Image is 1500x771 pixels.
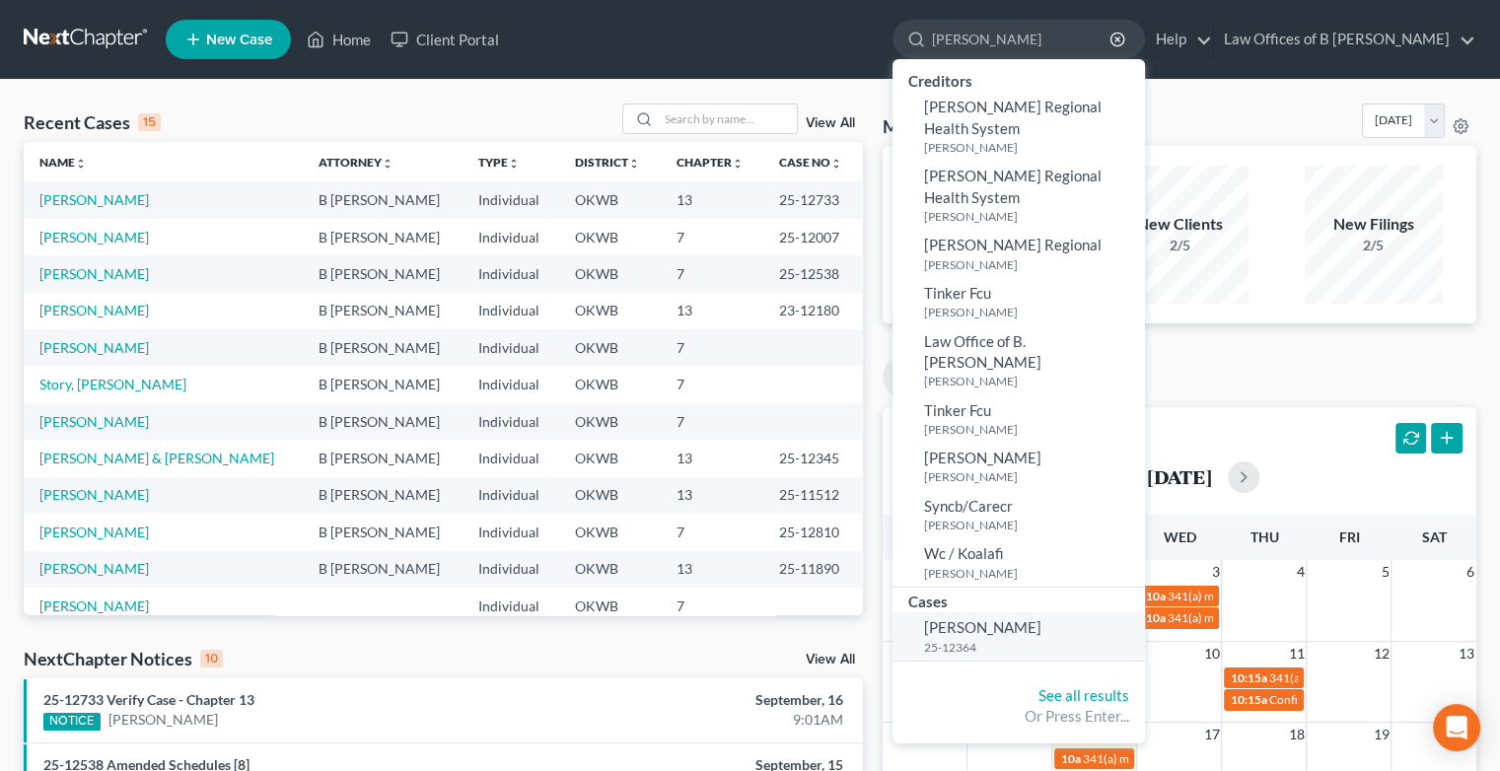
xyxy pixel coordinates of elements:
[1167,589,1357,603] span: 341(a) meeting for [PERSON_NAME]
[924,139,1140,156] small: [PERSON_NAME]
[43,713,101,731] div: NOTICE
[1305,213,1443,236] div: New Filings
[463,255,559,292] td: Individual
[138,113,161,131] div: 15
[1286,642,1306,666] span: 11
[893,92,1145,161] a: [PERSON_NAME] Regional Health System[PERSON_NAME]
[924,284,991,302] span: Tinker Fcu
[39,376,186,392] a: Story, [PERSON_NAME]
[478,155,520,170] a: Typeunfold_more
[463,551,559,588] td: Individual
[303,219,463,255] td: B [PERSON_NAME]
[661,366,764,402] td: 7
[924,517,1140,533] small: [PERSON_NAME]
[303,514,463,550] td: B [PERSON_NAME]
[1230,692,1266,707] span: 10:15a
[893,588,1145,612] div: Cases
[732,158,744,170] i: unfold_more
[559,440,661,476] td: OKWB
[1201,723,1221,746] span: 17
[924,401,991,419] span: Tinker Fcu
[893,395,1145,444] a: Tinker Fcu[PERSON_NAME]
[559,477,661,514] td: OKWB
[924,468,1140,485] small: [PERSON_NAME]
[661,551,764,588] td: 13
[932,21,1112,57] input: Search by name...
[661,293,764,329] td: 13
[463,514,559,550] td: Individual
[924,497,1013,515] span: Syncb/Carecr
[883,355,989,398] a: Calendar
[806,116,855,130] a: View All
[39,339,149,356] a: [PERSON_NAME]
[924,98,1102,136] span: [PERSON_NAME] Regional Health System
[924,208,1140,225] small: [PERSON_NAME]
[200,650,223,667] div: 10
[1209,560,1221,584] span: 3
[463,588,559,624] td: Individual
[39,155,87,170] a: Nameunfold_more
[924,449,1041,466] span: [PERSON_NAME]
[661,477,764,514] td: 13
[559,255,661,292] td: OKWB
[1163,528,1195,545] span: Wed
[924,421,1140,438] small: [PERSON_NAME]
[559,514,661,550] td: OKWB
[1250,528,1278,545] span: Thu
[303,403,463,440] td: B [PERSON_NAME]
[206,33,272,47] span: New Case
[924,373,1140,389] small: [PERSON_NAME]
[659,105,797,133] input: Search by name...
[661,255,764,292] td: 7
[924,639,1140,656] small: 25-12364
[463,181,559,218] td: Individual
[893,278,1145,326] a: Tinker Fcu[PERSON_NAME]
[883,114,1023,138] h3: Monthly Progress
[1167,610,1357,625] span: 341(a) meeting for [PERSON_NAME]
[297,22,381,57] a: Home
[763,440,863,476] td: 25-12345
[381,22,509,57] a: Client Portal
[575,155,640,170] a: Districtunfold_more
[1082,751,1272,766] span: 341(a) meeting for [PERSON_NAME]
[661,588,764,624] td: 7
[39,486,149,503] a: [PERSON_NAME]
[559,219,661,255] td: OKWB
[1201,642,1221,666] span: 10
[661,514,764,550] td: 7
[763,477,863,514] td: 25-11512
[590,690,843,710] div: September, 16
[924,304,1140,320] small: [PERSON_NAME]
[559,293,661,329] td: OKWB
[1038,686,1129,704] a: See all results
[24,110,161,134] div: Recent Cases
[303,440,463,476] td: B [PERSON_NAME]
[39,597,149,614] a: [PERSON_NAME]
[1379,560,1391,584] span: 5
[463,293,559,329] td: Individual
[463,477,559,514] td: Individual
[1338,528,1359,545] span: Fri
[661,181,764,218] td: 13
[75,158,87,170] i: unfold_more
[1371,642,1391,666] span: 12
[806,653,855,666] a: View All
[382,158,393,170] i: unfold_more
[1110,236,1249,255] div: 2/5
[924,618,1041,636] span: [PERSON_NAME]
[661,329,764,366] td: 7
[1457,642,1476,666] span: 13
[39,413,149,430] a: [PERSON_NAME]
[463,329,559,366] td: Individual
[559,366,661,402] td: OKWB
[463,366,559,402] td: Individual
[661,403,764,440] td: 7
[39,229,149,245] a: [PERSON_NAME]
[39,560,149,577] a: [PERSON_NAME]
[1214,22,1475,57] a: Law Offices of B [PERSON_NAME]
[628,158,640,170] i: unfold_more
[1421,528,1446,545] span: Sat
[1145,610,1165,625] span: 10a
[893,67,1145,92] div: Creditors
[1286,723,1306,746] span: 18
